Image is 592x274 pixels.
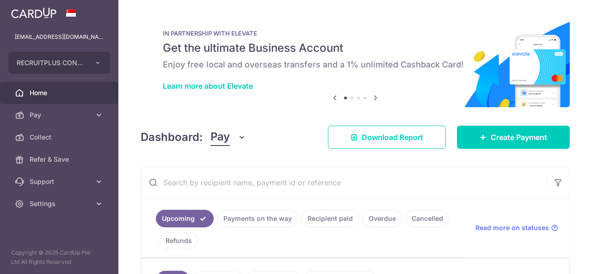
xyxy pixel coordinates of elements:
a: Learn more about Elevate [163,81,253,91]
span: Collect [30,133,91,142]
a: Download Report [328,126,446,149]
p: IN PARTNERSHIP WITH ELEVATE [163,30,548,37]
button: Pay [210,128,246,146]
a: Overdue [363,210,402,227]
img: CardUp [11,7,56,18]
button: RECRUITPLUS CONSULTING PTE. LTD. [8,52,110,74]
img: Renovation banner [141,15,570,107]
span: Settings [30,199,91,208]
span: RECRUITPLUS CONSULTING PTE. LTD. [17,58,85,67]
p: [EMAIL_ADDRESS][DOMAIN_NAME] [15,32,104,42]
a: Cancelled [406,210,449,227]
a: Payments on the way [217,210,298,227]
h5: Get the ultimate Business Account [163,41,548,55]
a: Upcoming [156,210,214,227]
span: Pay [30,110,91,120]
span: Download Report [362,132,423,143]
a: Read more on statuses [475,223,558,232]
a: Refunds [160,232,198,250]
span: Read more on statuses [475,223,549,232]
h6: Enjoy free local and overseas transfers and a 1% unlimited Cashback Card! [163,59,548,70]
h4: Dashboard: [141,129,203,146]
span: Support [30,177,91,186]
a: Create Payment [457,126,570,149]
a: Recipient paid [302,210,359,227]
span: Refer & Save [30,155,91,164]
span: Pay [210,128,230,146]
span: Create Payment [491,132,547,143]
span: Home [30,88,91,97]
input: Search by recipient name, payment id or reference [141,168,547,197]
